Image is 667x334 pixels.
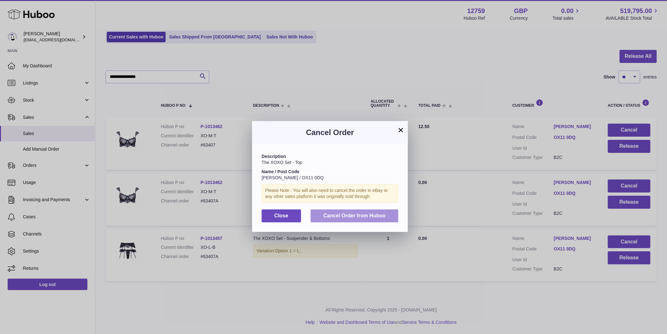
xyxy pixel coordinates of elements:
button: × [397,126,405,134]
button: Cancel Order from Huboo [311,209,398,222]
span: The XOXO Set - Top [262,160,302,165]
span: [PERSON_NAME] / OX11 0DQ [262,175,324,180]
span: Close [274,213,288,218]
span: Cancel Order from Huboo [323,213,386,218]
h3: Cancel Order [262,127,398,138]
strong: Description [262,154,286,159]
div: Please Note : You will also need to cancel the order in eBay or any other sales platform it was o... [262,184,398,203]
strong: Name / Post Code [262,169,299,174]
button: Close [262,209,301,222]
